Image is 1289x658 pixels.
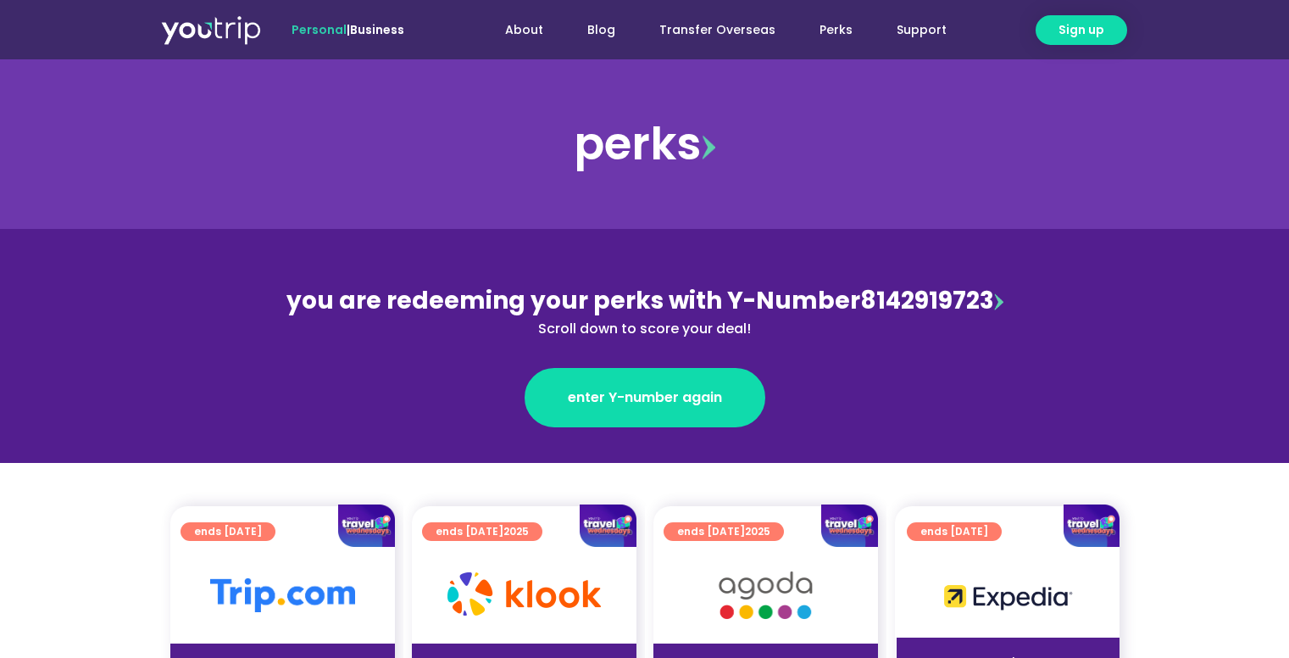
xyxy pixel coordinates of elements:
a: Sign up [1036,15,1127,45]
span: Sign up [1058,21,1104,39]
a: enter Y-number again [525,368,765,427]
a: About [483,14,565,46]
a: Business [350,21,404,38]
div: Scroll down to score your deal! [277,319,1013,339]
a: Transfer Overseas [637,14,797,46]
span: Personal [292,21,347,38]
nav: Menu [450,14,969,46]
span: you are redeeming your perks with Y-Number [286,284,860,317]
div: 8142919723 [277,283,1013,339]
a: Perks [797,14,875,46]
a: Support [875,14,969,46]
span: enter Y-number again [568,388,722,408]
span: | [292,21,404,38]
a: Blog [565,14,637,46]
